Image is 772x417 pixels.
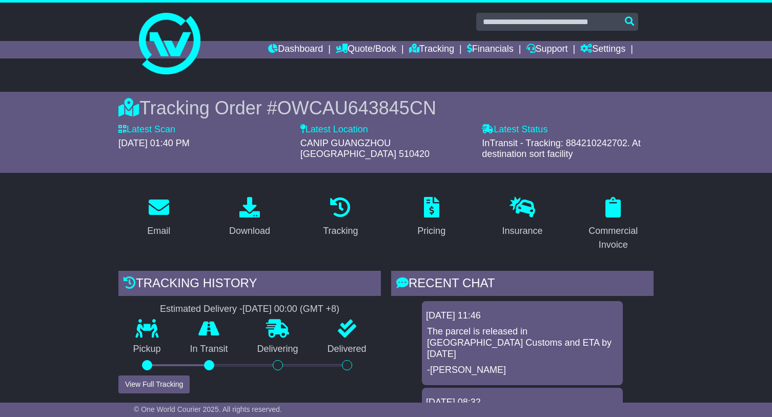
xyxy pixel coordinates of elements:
a: Support [526,41,568,58]
div: [DATE] 11:46 [426,310,619,322]
label: Latest Scan [118,124,175,135]
label: Latest Location [300,124,368,135]
a: Email [140,193,177,242]
div: Pricing [417,224,445,238]
span: [DATE] 01:40 PM [118,138,190,148]
a: Tracking [409,41,454,58]
div: Tracking [323,224,358,238]
div: Email [147,224,170,238]
a: Dashboard [268,41,323,58]
button: View Full Tracking [118,375,190,393]
a: Download [222,193,277,242]
div: Insurance [502,224,542,238]
p: The parcel is released in [GEOGRAPHIC_DATA] Customs and ETA by [DATE] [427,326,618,360]
span: InTransit - Tracking: 884210242702. At destination sort facility [482,138,641,160]
a: Commercial Invoice [573,193,654,255]
a: Tracking [316,193,364,242]
a: Financials [467,41,514,58]
p: Delivering [242,344,313,355]
label: Latest Status [482,124,547,135]
span: CANIP GUANGZHOU [GEOGRAPHIC_DATA] 510420 [300,138,430,160]
div: Tracking Order # [118,97,654,119]
a: Quote/Book [336,41,396,58]
div: Download [229,224,270,238]
span: OWCAU643845CN [277,97,436,118]
div: [DATE] 08:32 [426,397,619,408]
div: Estimated Delivery - [118,304,381,315]
a: Insurance [495,193,549,242]
div: [DATE] 00:00 (GMT +8) [242,304,339,315]
p: Pickup [118,344,175,355]
div: RECENT CHAT [391,271,654,299]
p: -[PERSON_NAME] [427,365,618,376]
a: Pricing [411,193,452,242]
div: Commercial Invoice [580,224,647,252]
span: © One World Courier 2025. All rights reserved. [134,405,282,413]
p: In Transit [175,344,242,355]
div: Tracking history [118,271,381,299]
p: Delivered [313,344,381,355]
a: Settings [580,41,625,58]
